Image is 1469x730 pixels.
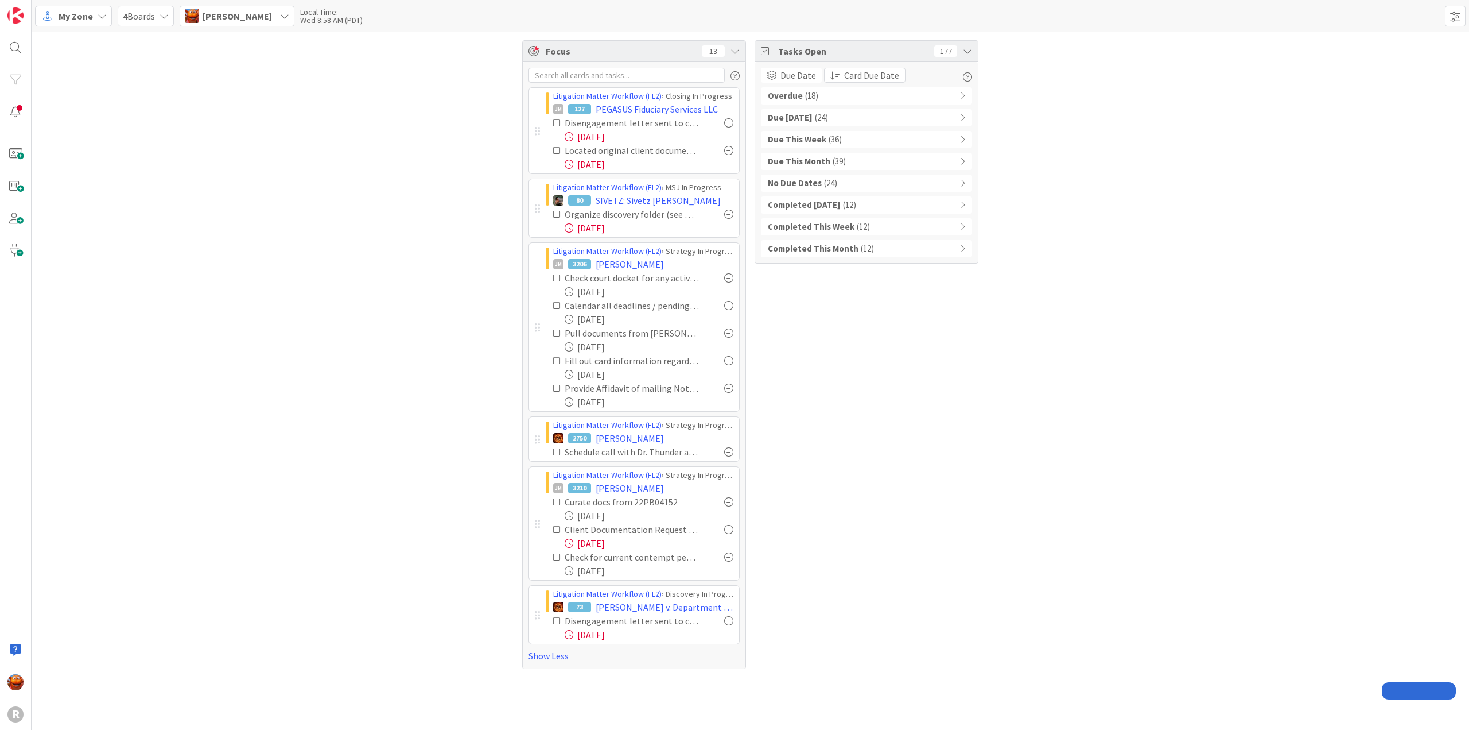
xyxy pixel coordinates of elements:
[768,177,822,190] b: No Due Dates
[596,102,718,116] span: PEGASUS Fiduciary Services LLC
[565,271,699,285] div: Check court docket for any active cases: Pull all existing documents and put in case pleading fol...
[568,433,591,443] div: 2750
[553,588,733,600] div: › Discovery In Progress
[596,257,664,271] span: [PERSON_NAME]
[546,44,693,58] span: Focus
[565,354,699,368] div: Fill out card information regarding case details.
[565,550,699,564] div: Check for current contempt penalties/hearings
[768,90,803,103] b: Overdue
[553,433,563,443] img: TR
[565,326,699,340] div: Pull documents from [PERSON_NAME] probate matter.
[528,68,725,83] input: Search all cards and tasks...
[565,207,699,221] div: Organize discovery folder (see DEG 9/23 email) - Report to DEG once finished
[553,419,733,431] div: › Strategy In Progress
[568,195,591,206] div: 80
[780,68,816,82] span: Due Date
[553,91,662,101] a: Litigation Matter Workflow (FL2)
[565,116,699,130] div: Disengagement letter sent to client & PDF saved in client file
[768,155,830,168] b: Due This Month
[553,470,662,480] a: Litigation Matter Workflow (FL2)
[553,182,662,192] a: Litigation Matter Workflow (FL2)
[568,104,591,114] div: 127
[553,246,662,256] a: Litigation Matter Workflow (FL2)
[565,509,733,523] div: [DATE]
[185,9,199,23] img: KA
[565,312,733,326] div: [DATE]
[934,45,957,57] div: 177
[596,431,664,445] span: [PERSON_NAME]
[565,395,733,409] div: [DATE]
[805,90,818,103] span: ( 18 )
[565,368,733,381] div: [DATE]
[565,614,699,628] div: Disengagement letter sent to client & PDF saved in client file
[815,111,828,125] span: ( 24 )
[565,157,733,171] div: [DATE]
[565,523,699,536] div: Client Documentation Request Returned by Client + curated to Original Client Docs folder ➡️ infor...
[553,104,563,114] div: JM
[768,133,826,146] b: Due This Week
[300,8,363,16] div: Local Time:
[528,649,740,663] a: Show Less
[300,16,363,24] div: Wed 8:58 AM (PDT)
[768,242,858,256] b: Completed This Month
[59,9,93,23] span: My Zone
[565,564,733,578] div: [DATE]
[844,68,899,82] span: Card Due Date
[553,589,662,599] a: Litigation Matter Workflow (FL2)
[565,340,733,354] div: [DATE]
[768,221,854,234] b: Completed This Week
[565,130,733,144] div: [DATE]
[7,706,24,723] div: R
[843,199,856,212] span: ( 12 )
[203,9,272,23] span: [PERSON_NAME]
[565,285,733,299] div: [DATE]
[553,602,563,612] img: TR
[7,7,24,24] img: Visit kanbanzone.com
[568,483,591,493] div: 3210
[553,245,733,257] div: › Strategy In Progress
[596,481,664,495] span: [PERSON_NAME]
[553,420,662,430] a: Litigation Matter Workflow (FL2)
[829,133,842,146] span: ( 36 )
[123,10,127,22] b: 4
[596,600,733,614] span: [PERSON_NAME] v. Department of Human Services
[568,259,591,269] div: 3206
[7,674,24,690] img: KA
[553,259,563,269] div: JM
[553,469,733,481] div: › Strategy In Progress
[861,242,874,256] span: ( 12 )
[565,299,699,312] div: Calendar all deadlines / pending hearings / etc. Update "Next Deadline" field on this card
[568,602,591,612] div: 73
[824,68,906,83] button: Card Due Date
[833,155,846,168] span: ( 39 )
[565,536,733,550] div: [DATE]
[778,44,928,58] span: Tasks Open
[768,199,841,212] b: Completed [DATE]
[553,195,563,206] img: MW
[553,483,563,493] div: JM
[702,45,725,57] div: 13
[565,381,699,395] div: Provide Affidavit of mailing Notice to Heirs to Nic, [PERSON_NAME] and [PERSON_NAME].
[565,144,699,157] div: Located original client documents if necessary & coordinated delivery with client
[824,177,837,190] span: ( 24 )
[565,628,733,642] div: [DATE]
[596,194,721,207] span: SIVETZ: Sivetz [PERSON_NAME]
[123,9,155,23] span: Boards
[553,90,733,102] div: › Closing In Progress
[565,221,733,235] div: [DATE]
[565,495,698,509] div: Curate docs from 22PB04152
[857,221,870,234] span: ( 12 )
[553,181,733,194] div: › MSJ In Progress
[768,111,813,125] b: Due [DATE]
[565,445,699,459] div: Schedule call with Dr. Thunder and TWR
